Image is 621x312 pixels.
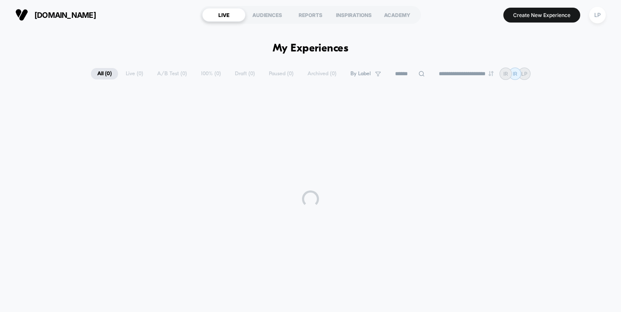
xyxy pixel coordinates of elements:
[350,71,371,77] span: By Label
[15,9,28,21] img: Visually logo
[289,8,332,22] div: REPORTS
[273,43,349,55] h1: My Experiences
[246,8,289,22] div: AUDIENCES
[202,8,246,22] div: LIVE
[34,11,96,20] span: [DOMAIN_NAME]
[589,7,606,23] div: LP
[91,68,118,79] span: All ( 0 )
[587,6,608,24] button: LP
[513,71,517,77] p: IR
[332,8,375,22] div: INSPIRATIONS
[503,71,508,77] p: IR
[521,71,528,77] p: LP
[375,8,419,22] div: ACADEMY
[13,8,99,22] button: [DOMAIN_NAME]
[503,8,580,23] button: Create New Experience
[488,71,494,76] img: end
